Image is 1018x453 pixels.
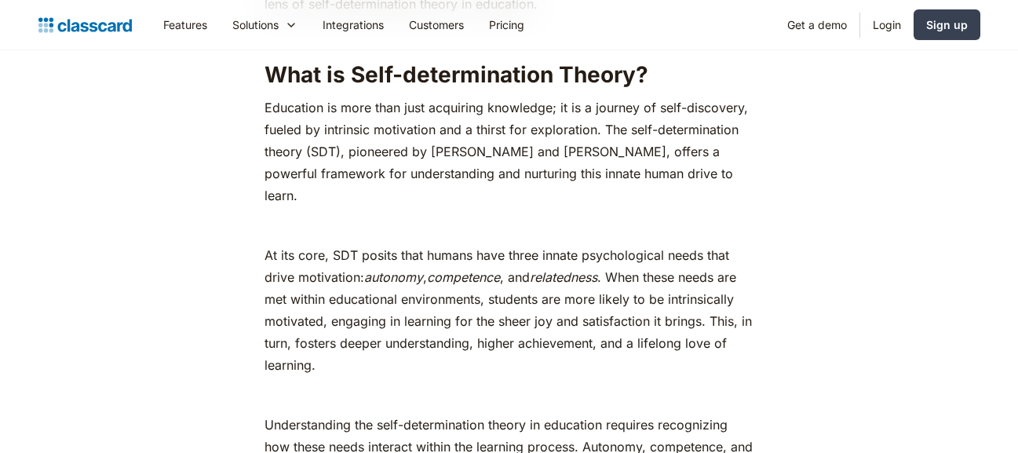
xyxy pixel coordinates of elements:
p: At its core, SDT posits that humans have three innate psychological needs that drive motivation: ... [265,244,753,376]
div: Solutions [220,7,310,42]
a: home [38,14,132,36]
div: Solutions [232,16,279,33]
p: ‍ [265,214,753,236]
a: Pricing [476,7,537,42]
a: Get a demo [775,7,859,42]
a: Integrations [310,7,396,42]
em: competence [427,269,500,285]
p: Education is more than just acquiring knowledge; it is a journey of self-discovery, fueled by int... [265,97,753,206]
em: relatedness [530,269,597,285]
a: Features [151,7,220,42]
a: Customers [396,7,476,42]
a: Login [860,7,914,42]
h2: What is Self-determination Theory? [265,60,753,89]
div: Sign up [926,16,968,33]
em: autonomy [364,269,423,285]
a: Sign up [914,9,980,40]
p: ‍ [265,384,753,406]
